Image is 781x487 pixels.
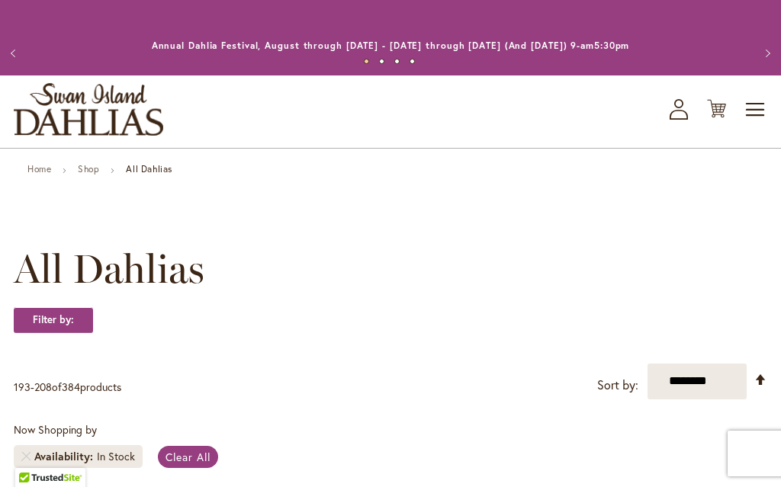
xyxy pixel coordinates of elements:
a: store logo [14,83,163,136]
span: 193 [14,380,31,394]
span: All Dahlias [14,246,204,292]
iframe: Launch Accessibility Center [11,433,54,476]
button: 4 of 4 [410,59,415,64]
a: Annual Dahlia Festival, August through [DATE] - [DATE] through [DATE] (And [DATE]) 9-am5:30pm [152,40,630,51]
span: Availability [34,449,97,464]
span: 384 [62,380,80,394]
label: Sort by: [597,371,638,399]
a: Clear All [158,446,218,468]
a: Home [27,163,51,175]
button: 2 of 4 [379,59,384,64]
button: 3 of 4 [394,59,400,64]
a: Shop [78,163,99,175]
strong: Filter by: [14,307,93,333]
span: 208 [34,380,52,394]
button: Next [750,38,781,69]
span: Now Shopping by [14,422,97,437]
p: - of products [14,375,121,399]
span: Clear All [166,450,211,464]
div: In Stock [97,449,135,464]
button: 1 of 4 [364,59,369,64]
strong: All Dahlias [126,163,172,175]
